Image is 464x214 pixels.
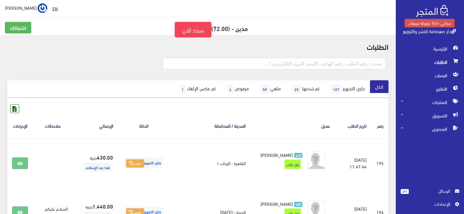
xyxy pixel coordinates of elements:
[260,200,302,207] a: 409 [PERSON_NAME]
[50,3,60,14] a: EN
[286,80,324,98] a: تم شحنها25
[293,85,301,94] span: 25
[396,82,464,95] a: التقارير
[250,113,335,138] th: عميل
[124,158,163,168] span: جاري التجهيز
[33,113,72,138] th: ملاحظات
[401,69,459,82] span: العملاء
[396,55,464,69] a: الطلبات
[405,19,455,27] a: مجاني +5% عمولة مبيعات
[261,199,293,208] span: [PERSON_NAME]
[372,139,388,188] td: 195
[118,113,169,138] th: الحالة
[260,151,302,158] a: 410 [PERSON_NAME]
[396,69,464,82] a: العملاء
[284,160,301,169] span: اول طلب
[401,42,459,55] span: الرئيسية
[163,58,385,69] input: بحث ( رقم الطلب, رقم الهاتف, الإسم, البريد اﻹلكتروني )...
[254,80,286,98] a: ملغي58
[372,113,388,138] th: رقم
[72,113,118,138] th: اﻹجمالي
[335,139,372,188] td: [DATE] 11:47:44
[396,42,464,55] a: الرئيسية
[401,109,459,122] span: التسويق
[401,122,459,136] span: المحتوى
[405,201,450,207] span: اﻹعدادات
[294,202,302,207] span: 409
[401,82,459,95] span: التقارير
[261,150,293,159] span: [PERSON_NAME]
[401,189,409,194] span: 491
[52,5,58,12] u: EN
[401,188,459,201] a: 491 الرسائل
[84,163,112,172] span: نقدا عند الإستلام
[401,201,459,210] a: اﻹعدادات
[169,113,250,138] th: المدينة / المحافظة
[72,139,118,188] td: جنيه
[227,85,233,94] span: 4
[7,43,388,50] h2: الطلبات
[173,80,221,98] a: تم عكس الإلغاء1
[416,5,449,17] img: .
[180,85,186,94] span: 1
[307,151,325,170] img: avatar.png
[5,4,37,12] span: [PERSON_NAME]
[126,159,144,168] button: تغيير
[331,85,341,94] span: 107
[396,95,464,109] a: المنتجات
[38,3,47,13] img: ...
[5,22,31,33] a: اشتراكك
[221,80,254,98] a: مرفوض4
[403,26,456,35] a: دار صفصافة للنشر والتوزيع
[324,80,370,98] a: جاري التجهيز107
[401,55,459,69] span: الطلبات
[97,153,113,161] strong: 430.00
[396,122,464,136] a: المحتوى
[370,80,388,93] a: الكل
[401,95,459,109] span: المنتجات
[294,153,302,158] span: 410
[92,202,113,210] strong: 1,440.00
[5,3,47,13] a: ... [PERSON_NAME]
[261,85,269,94] span: 58
[414,188,450,194] span: الرسائل
[5,22,391,37] h5: مدين - (72.00)
[175,22,211,37] a: سدد الان
[335,113,372,138] th: تاريخ الطلب
[7,113,33,138] th: الإجراءات
[169,139,250,188] td: القاهرة - الرحاب ١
